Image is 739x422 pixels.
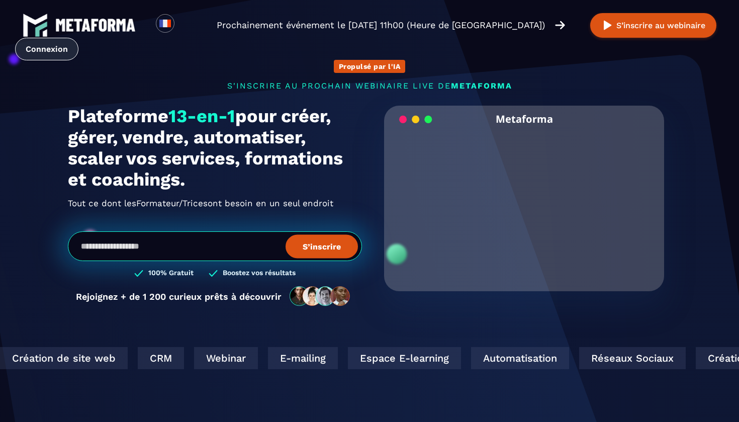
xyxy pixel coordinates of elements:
[399,115,432,124] img: loading
[159,17,171,30] img: fr
[209,269,218,278] img: checked
[76,291,282,302] p: Rejoignez + de 1 200 curieux prêts à découvrir
[496,106,553,132] h2: Metaforma
[217,18,545,32] p: Prochainement événement le [DATE] 11h00 (Heure de [GEOGRAPHIC_DATA])
[68,195,362,211] h2: Tout ce dont les ont besoin en un seul endroit
[590,13,716,38] button: S’inscrire au webinaire
[555,20,565,31] img: arrow-right
[347,347,460,369] div: Espace E-learning
[286,234,358,258] button: S’inscrire
[223,269,296,278] h3: Boostez vos résultats
[148,269,194,278] h3: 100% Gratuit
[168,106,235,127] span: 13-en-1
[174,14,199,36] div: Search for option
[137,347,183,369] div: CRM
[23,13,48,38] img: logo
[136,195,208,211] span: Formateur/Trices
[183,19,191,31] input: Search for option
[55,19,136,32] img: logo
[134,269,143,278] img: checked
[578,347,685,369] div: Réseaux Sociaux
[601,19,614,32] img: play
[68,81,671,91] p: s'inscrire au prochain webinaire live de
[267,347,337,369] div: E-mailing
[470,347,568,369] div: Automatisation
[287,286,354,307] img: community-people
[451,81,512,91] span: METAFORMA
[392,132,657,265] video: Your browser does not support the video tag.
[15,38,78,60] a: Connexion
[193,347,257,369] div: Webinar
[68,106,362,190] h1: Plateforme pour créer, gérer, vendre, automatiser, scaler vos services, formations et coachings.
